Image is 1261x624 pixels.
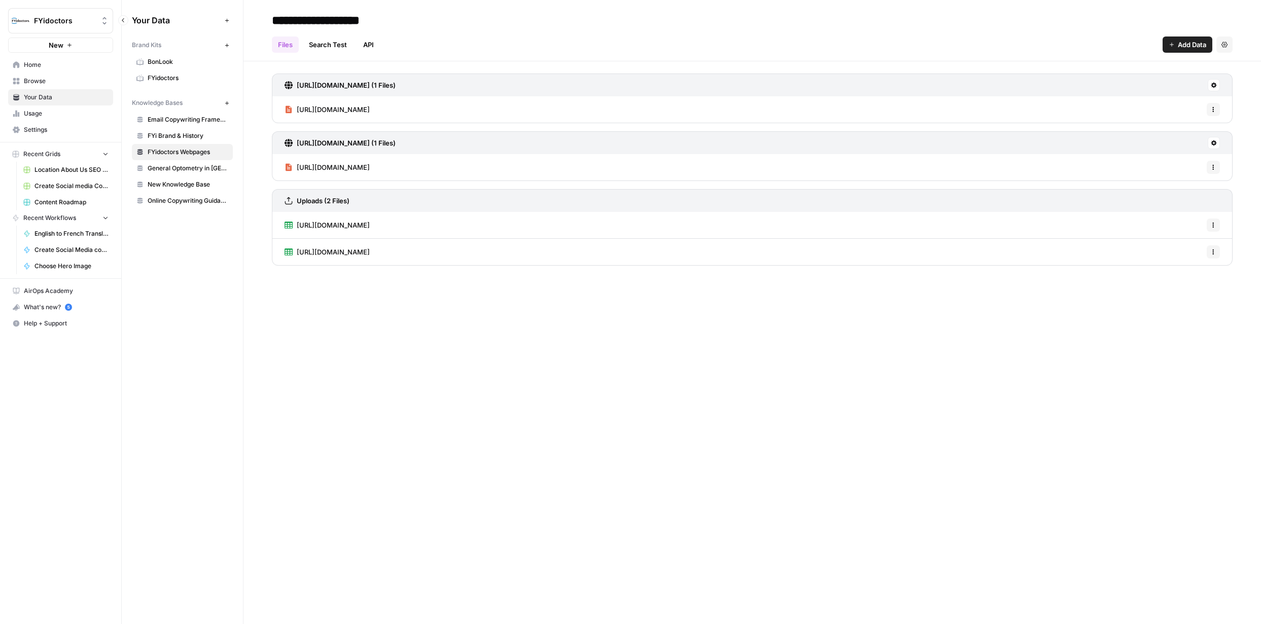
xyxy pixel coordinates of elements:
[34,262,109,271] span: Choose Hero Image
[24,60,109,69] span: Home
[297,196,349,206] h3: Uploads (2 Files)
[132,41,161,50] span: Brand Kits
[132,70,233,86] a: FYidoctors
[19,162,113,178] a: Location About Us SEO Optimized Copy Grid
[24,125,109,134] span: Settings
[148,180,228,189] span: New Knowledge Base
[8,57,113,73] a: Home
[285,132,396,154] a: [URL][DOMAIN_NAME] (1 Files)
[297,162,370,172] span: [URL][DOMAIN_NAME]
[132,176,233,193] a: New Knowledge Base
[285,239,370,265] a: [URL][DOMAIN_NAME]
[67,305,69,310] text: 5
[285,212,370,238] a: [URL][DOMAIN_NAME]
[9,300,113,315] div: What's new?
[8,315,113,332] button: Help + Support
[132,54,233,70] a: BonLook
[148,131,228,140] span: FYi Brand & History
[8,299,113,315] button: What's new? 5
[285,96,370,123] a: [URL][DOMAIN_NAME]
[132,98,183,107] span: Knowledge Bases
[285,190,349,212] a: Uploads (2 Files)
[132,128,233,144] a: FYi Brand & History
[19,226,113,242] a: English to French Translator
[357,36,380,53] a: API
[285,154,370,180] a: [URL][DOMAIN_NAME]
[297,220,370,230] span: [URL][DOMAIN_NAME]
[8,89,113,105] a: Your Data
[272,36,299,53] a: Files
[12,12,30,30] img: FYidoctors Logo
[23,150,60,159] span: Recent Grids
[8,38,113,53] button: New
[1163,36,1212,53] button: Add Data
[148,196,228,205] span: Online Copywriting Guidance
[19,178,113,194] a: Create Social media Content
[8,105,113,122] a: Usage
[34,16,95,26] span: FYidoctors
[8,210,113,226] button: Recent Workflows
[34,245,109,254] span: Create Social Media content
[34,229,109,238] span: English to French Translator
[148,148,228,157] span: FYidoctors Webpages
[19,194,113,210] a: Content Roadmap
[303,36,353,53] a: Search Test
[23,213,76,223] span: Recent Workflows
[8,8,113,33] button: Workspace: FYidoctors
[34,165,109,174] span: Location About Us SEO Optimized Copy Grid
[24,93,109,102] span: Your Data
[8,283,113,299] a: AirOps Academy
[148,57,228,66] span: BonLook
[34,181,109,191] span: Create Social media Content
[34,198,109,207] span: Content Roadmap
[148,164,228,173] span: General Optometry in [GEOGRAPHIC_DATA]
[19,258,113,274] a: Choose Hero Image
[65,304,72,311] a: 5
[49,40,63,50] span: New
[297,80,396,90] h3: [URL][DOMAIN_NAME] (1 Files)
[1178,40,1206,50] span: Add Data
[8,146,113,162] button: Recent Grids
[132,14,221,26] span: Your Data
[24,77,109,86] span: Browse
[285,74,396,96] a: [URL][DOMAIN_NAME] (1 Files)
[148,74,228,83] span: FYidoctors
[297,247,370,257] span: [URL][DOMAIN_NAME]
[132,112,233,128] a: Email Copywriting Framework
[8,73,113,89] a: Browse
[132,144,233,160] a: FYidoctors Webpages
[24,286,109,296] span: AirOps Academy
[148,115,228,124] span: Email Copywriting Framework
[132,193,233,209] a: Online Copywriting Guidance
[19,242,113,258] a: Create Social Media content
[132,160,233,176] a: General Optometry in [GEOGRAPHIC_DATA]
[8,122,113,138] a: Settings
[297,138,396,148] h3: [URL][DOMAIN_NAME] (1 Files)
[24,319,109,328] span: Help + Support
[24,109,109,118] span: Usage
[297,104,370,115] span: [URL][DOMAIN_NAME]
